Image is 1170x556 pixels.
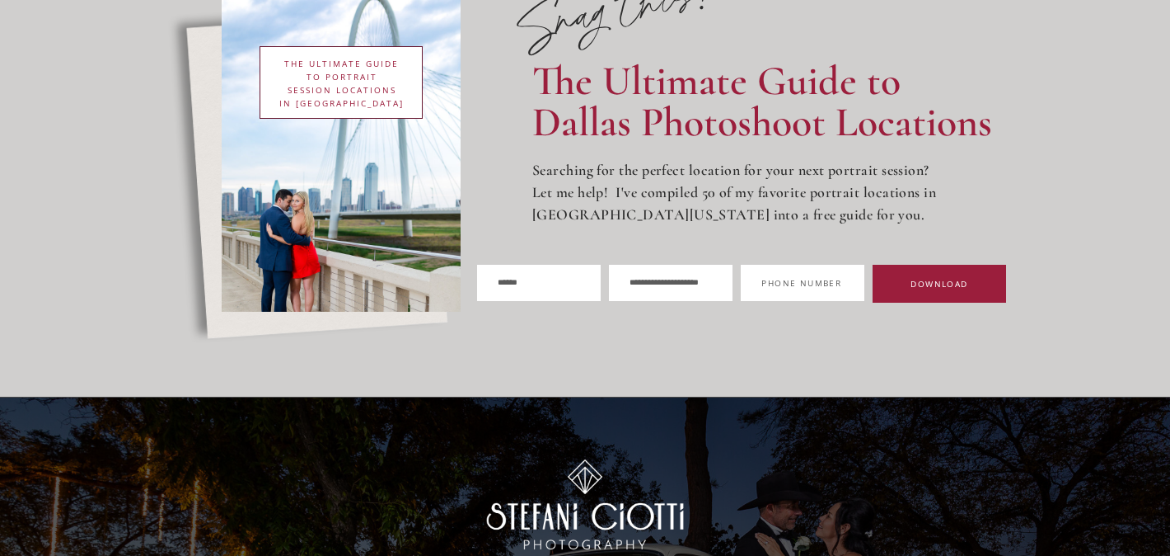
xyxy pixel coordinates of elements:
[278,57,405,108] h3: THE ULTIMATE GUIDE TO PORTRAIT SESSION LOCATIONS IN [GEOGRAPHIC_DATA]
[532,60,1011,150] h2: The Ultimate Guide to Dallas Photoshoot Locations
[807,277,841,289] span: umber
[910,278,967,290] span: DOWNLOAD
[873,265,1005,303] button: DOWNLOAD
[761,277,807,289] span: Phone N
